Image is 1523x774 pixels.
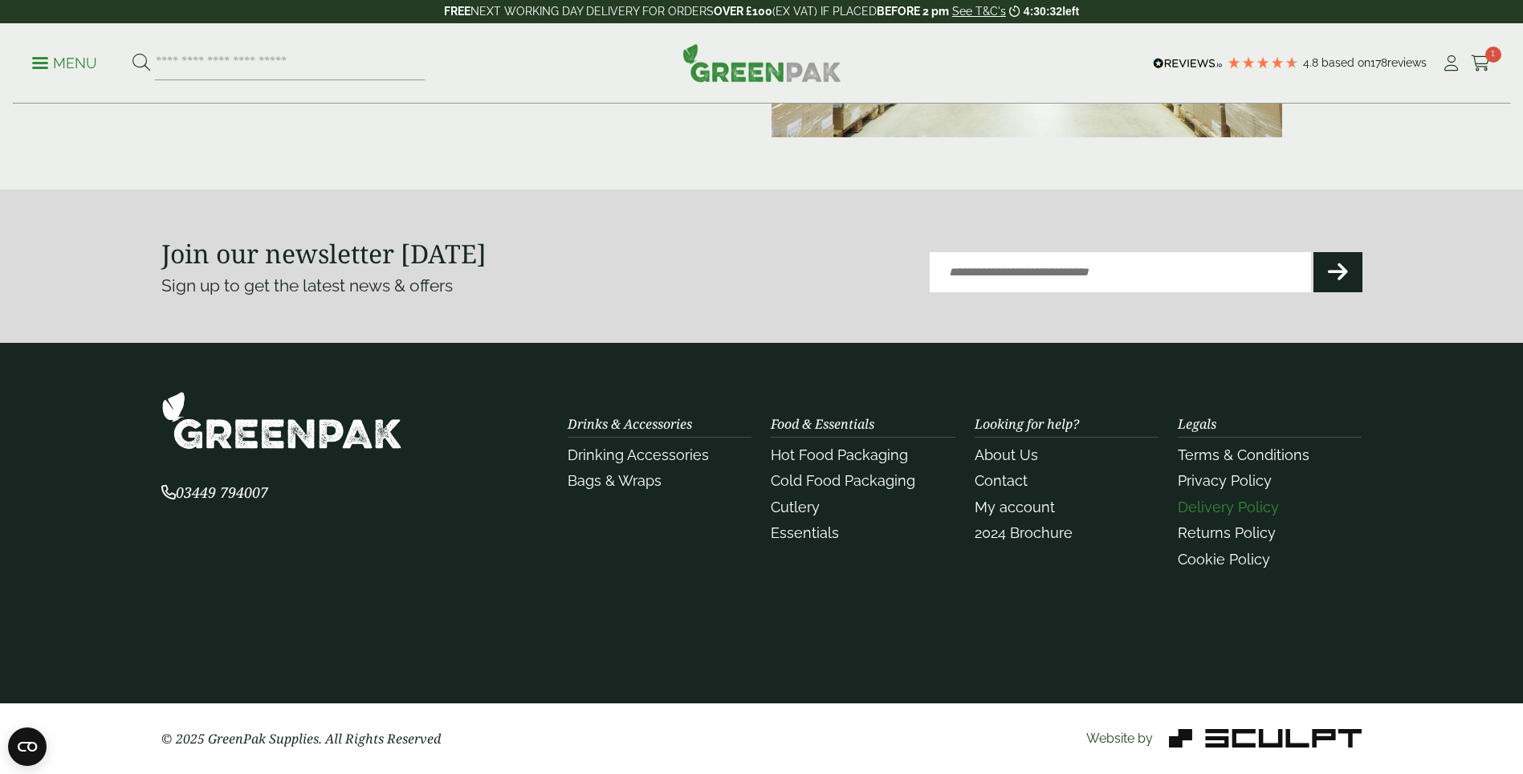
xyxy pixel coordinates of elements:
a: Delivery Policy [1178,499,1279,515]
img: GreenPak Supplies [682,43,841,82]
div: 4.78 Stars [1227,55,1299,70]
span: left [1062,5,1079,18]
a: About Us [975,446,1038,463]
span: 1 [1485,47,1501,63]
a: Bags & Wraps [568,472,662,489]
a: 03449 794007 [161,486,268,501]
span: 4:30:32 [1024,5,1062,18]
a: Contact [975,472,1028,489]
a: Essentials [771,524,839,541]
button: Open CMP widget [8,727,47,766]
span: Website by [1086,731,1153,746]
a: Terms & Conditions [1178,446,1309,463]
span: 178 [1370,56,1387,69]
a: See T&C's [952,5,1006,18]
a: Cookie Policy [1178,551,1270,568]
strong: OVER £100 [714,5,772,18]
a: Menu [32,54,97,70]
p: Sign up to get the latest news & offers [161,273,702,299]
i: Cart [1471,55,1491,71]
span: reviews [1387,56,1427,69]
a: Cold Food Packaging [771,472,915,489]
strong: BEFORE 2 pm [877,5,949,18]
strong: FREE [444,5,470,18]
i: My Account [1441,55,1461,71]
a: Privacy Policy [1178,472,1272,489]
img: GreenPak Supplies [161,391,402,450]
strong: Join our newsletter [DATE] [161,236,487,271]
a: Cutlery [771,499,820,515]
a: Hot Food Packaging [771,446,908,463]
p: © 2025 GreenPak Supplies. All Rights Reserved [161,729,549,748]
span: 03449 794007 [161,483,268,502]
span: Based on [1321,56,1370,69]
a: Drinking Accessories [568,446,709,463]
img: REVIEWS.io [1153,58,1223,69]
a: Returns Policy [1178,524,1276,541]
a: 1 [1471,51,1491,75]
a: 2024 Brochure [975,524,1073,541]
p: Menu [32,54,97,73]
img: Sculpt [1169,729,1362,748]
span: 4.8 [1303,56,1321,69]
a: My account [975,499,1055,515]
